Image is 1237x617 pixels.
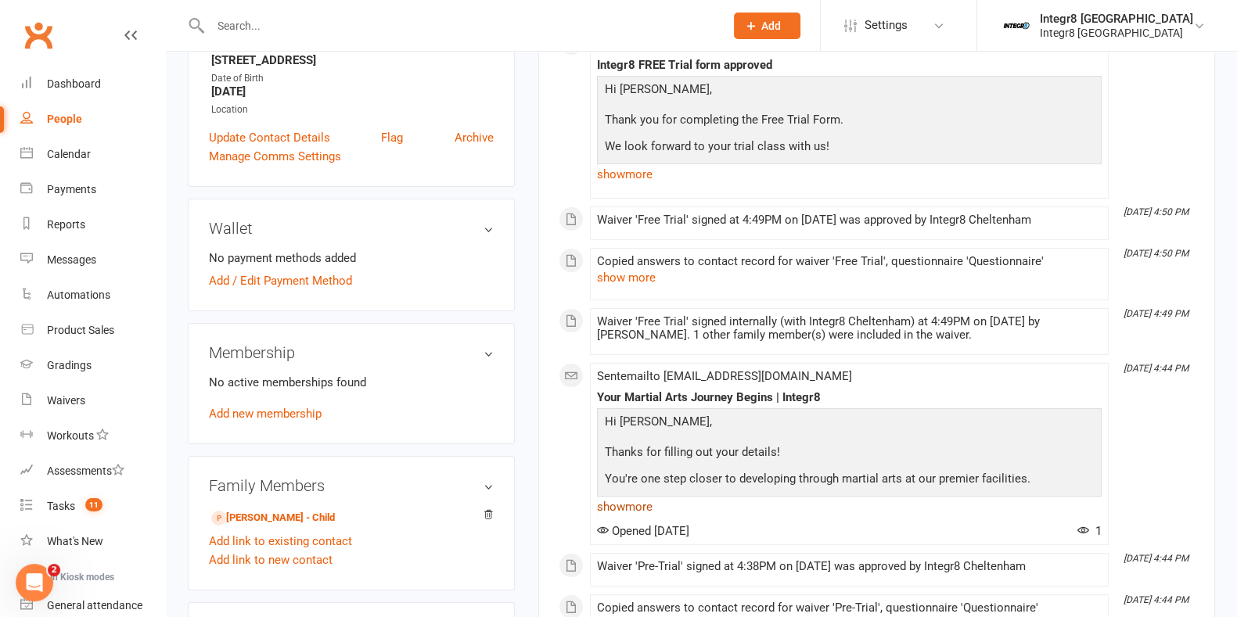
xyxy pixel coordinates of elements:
a: Reports [20,207,165,242]
div: Integr8 FREE Trial form approved [597,59,1102,72]
a: Add link to existing contact [209,532,352,551]
p: We look forward to your trial class with us! [601,137,1098,160]
a: Messages [20,242,165,278]
div: Location [211,102,494,117]
div: Reports [47,218,85,231]
p: Hi [PERSON_NAME], [601,80,1098,102]
i: [DATE] 4:50 PM [1124,206,1188,217]
p: No active memberships found [209,373,494,392]
a: Calendar [20,137,165,172]
div: Waiver 'Free Trial' signed at 4:49PM on [DATE] was approved by Integr8 Cheltenham [597,213,1102,227]
div: General attendance [47,599,142,612]
div: Calendar [47,148,91,160]
a: Gradings [20,348,165,383]
div: What's New [47,535,103,547]
a: Flag [381,128,403,147]
span: Opened [DATE] [597,524,689,538]
a: People [20,102,165,137]
div: Gradings [47,359,92,371]
input: Search... [206,15,714,37]
img: thumb_image1744271085.png [1001,10,1032,41]
a: show more [597,496,1102,518]
a: Automations [20,278,165,313]
p: Thanks for filling out your details! [601,443,1098,465]
i: [DATE] 4:44 PM [1124,363,1188,374]
div: Waivers [47,394,85,407]
span: 2 [48,564,60,576]
a: Workouts [20,418,165,454]
strong: [STREET_ADDRESS] [211,53,494,67]
a: Add link to new contact [209,551,333,569]
div: People [47,113,82,125]
div: Automations [47,289,110,301]
p: Hi [PERSON_NAME], [601,412,1098,435]
div: Messages [47,253,96,266]
i: [DATE] 4:44 PM [1124,553,1188,564]
span: 11 [85,498,102,511]
a: Waivers [20,383,165,418]
a: show more [597,163,1102,185]
a: What's New [20,524,165,559]
span: 1 [1077,524,1102,538]
a: Dashboard [20,66,165,102]
div: Copied answers to contact record for waiver 'Free Trial', questionnaire 'Questionnaire' [597,255,1102,268]
a: Clubworx [19,16,58,55]
a: Product Sales [20,313,165,348]
span: Add [761,20,781,32]
i: [DATE] 4:49 PM [1124,308,1188,319]
a: Assessments [20,454,165,489]
h3: Wallet [209,220,494,237]
div: Waiver 'Pre-Trial' signed at 4:38PM on [DATE] was approved by Integr8 Cheltenham [597,560,1102,573]
div: Your Martial Arts Journey Begins | Integr8 [597,391,1102,404]
span: Settings [865,8,908,43]
li: No payment methods added [209,249,494,267]
h3: Family Members [209,477,494,494]
button: Add [734,13,800,39]
div: Dashboard [47,77,101,90]
a: Tasks 11 [20,489,165,524]
a: Archive [455,128,494,147]
button: show more [597,268,656,287]
div: Date of Birth [211,71,494,86]
h3: Membership [209,344,494,361]
div: Copied answers to contact record for waiver 'Pre-Trial', questionnaire 'Questionnaire' [597,601,1102,615]
p: You're one step closer to developing through martial arts at our premier facilities. [601,469,1098,492]
div: Integr8 [GEOGRAPHIC_DATA] [1040,26,1193,40]
div: Integr8 [GEOGRAPHIC_DATA] [1040,12,1193,26]
span: Sent email to [EMAIL_ADDRESS][DOMAIN_NAME] [597,369,852,383]
i: [DATE] 4:44 PM [1124,594,1188,605]
strong: [DATE] [211,84,494,99]
p: Thank you for completing the Free Trial Form. [601,110,1098,133]
a: Add new membership [209,407,322,421]
div: Tasks [47,500,75,512]
div: Waiver 'Free Trial' signed internally (with Integr8 Cheltenham) at 4:49PM on [DATE] by [PERSON_NA... [597,315,1102,342]
i: [DATE] 4:50 PM [1124,248,1188,259]
a: [PERSON_NAME] - Child [211,510,335,526]
a: Update Contact Details [209,128,330,147]
a: Payments [20,172,165,207]
div: Workouts [47,429,94,442]
div: Product Sales [47,324,114,336]
div: Payments [47,183,96,196]
a: Add / Edit Payment Method [209,271,352,290]
div: Assessments [47,465,124,477]
iframe: Intercom live chat [16,564,53,601]
a: Manage Comms Settings [209,147,341,166]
